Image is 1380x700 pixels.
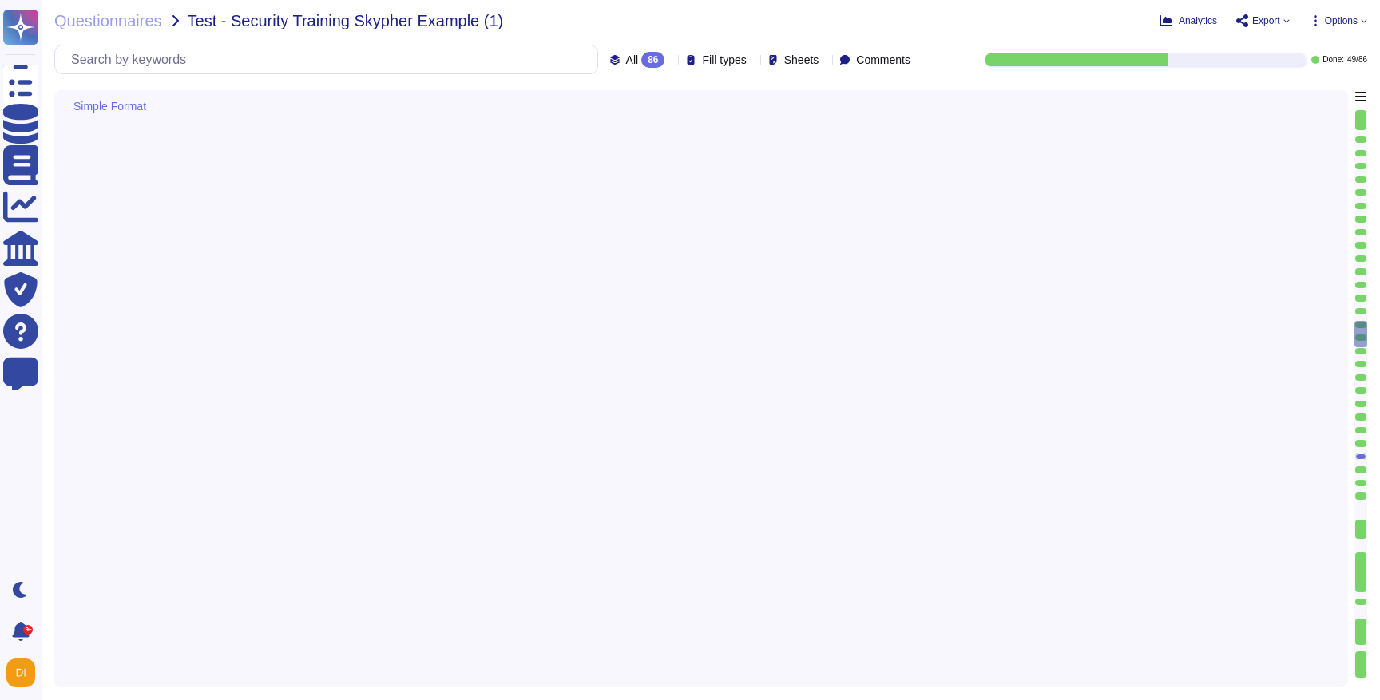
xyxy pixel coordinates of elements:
button: Analytics [1160,14,1217,27]
span: Export [1252,16,1280,26]
span: 49 / 86 [1347,56,1367,64]
span: Analytics [1179,16,1217,26]
span: Fill types [702,54,746,65]
span: All [626,54,639,65]
img: user [6,658,35,687]
div: 9+ [23,625,33,635]
input: Search by keywords [63,45,597,73]
span: Options [1325,16,1358,26]
span: Comments [856,54,910,65]
span: Questionnaires [54,13,162,29]
div: 86 [641,52,664,68]
span: Sheets [784,54,819,65]
span: Done: [1322,56,1344,64]
span: Simple Format [73,101,146,112]
span: Test - Security Training Skypher Example (1) [188,13,504,29]
button: user [3,655,46,690]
